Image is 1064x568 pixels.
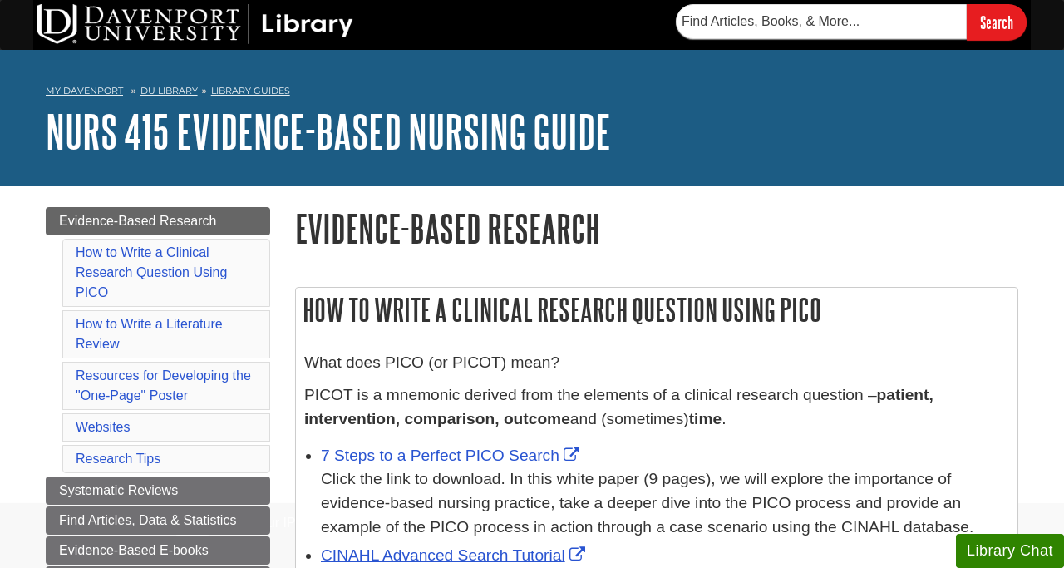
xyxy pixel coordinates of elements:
a: Link opens in new window [321,447,584,464]
a: Evidence-Based E-books [46,536,270,565]
span: Systematic Reviews [59,483,178,497]
a: Websites [76,420,131,434]
nav: breadcrumb [46,80,1018,106]
button: Library Chat [956,534,1064,568]
a: Library Guides [211,85,290,96]
a: DU Library [140,85,198,96]
p: PICOT is a mnemonic derived from the elements of a clinical research question – and (sometimes) . [304,383,1009,432]
a: Research Tips [76,452,160,466]
img: DU Library [37,4,353,44]
h1: Evidence-Based Research [295,207,1018,249]
form: Searches DU Library's articles, books, and more [676,4,1027,40]
h2: How to Write a Clinical Research Question Using PICO [296,288,1017,332]
p: What does PICO (or PICOT) mean? [304,351,1009,375]
a: Systematic Reviews [46,477,270,505]
a: Link opens in new window [321,546,589,564]
span: Evidence-Based E-books [59,543,209,557]
div: Click the link to download. In this white paper (9 pages), we will explore the importance of evid... [321,467,1009,539]
a: Find Articles, Data & Statistics [46,506,270,535]
input: Find Articles, Books, & More... [676,4,967,39]
a: How to Write a Clinical Research Question Using PICO [76,245,227,299]
a: NURS 415 Evidence-Based Nursing Guide [46,106,611,157]
a: Evidence-Based Research [46,207,270,235]
input: Search [967,4,1027,40]
span: Find Articles, Data & Statistics [59,513,236,527]
a: My Davenport [46,84,123,98]
a: Resources for Developing the "One-Page" Poster [76,368,251,403]
strong: time [689,410,722,427]
strong: patient, intervention, comparison, outcome [304,386,933,427]
a: How to Write a Literature Review [76,317,223,351]
span: Evidence-Based Research [59,214,216,228]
